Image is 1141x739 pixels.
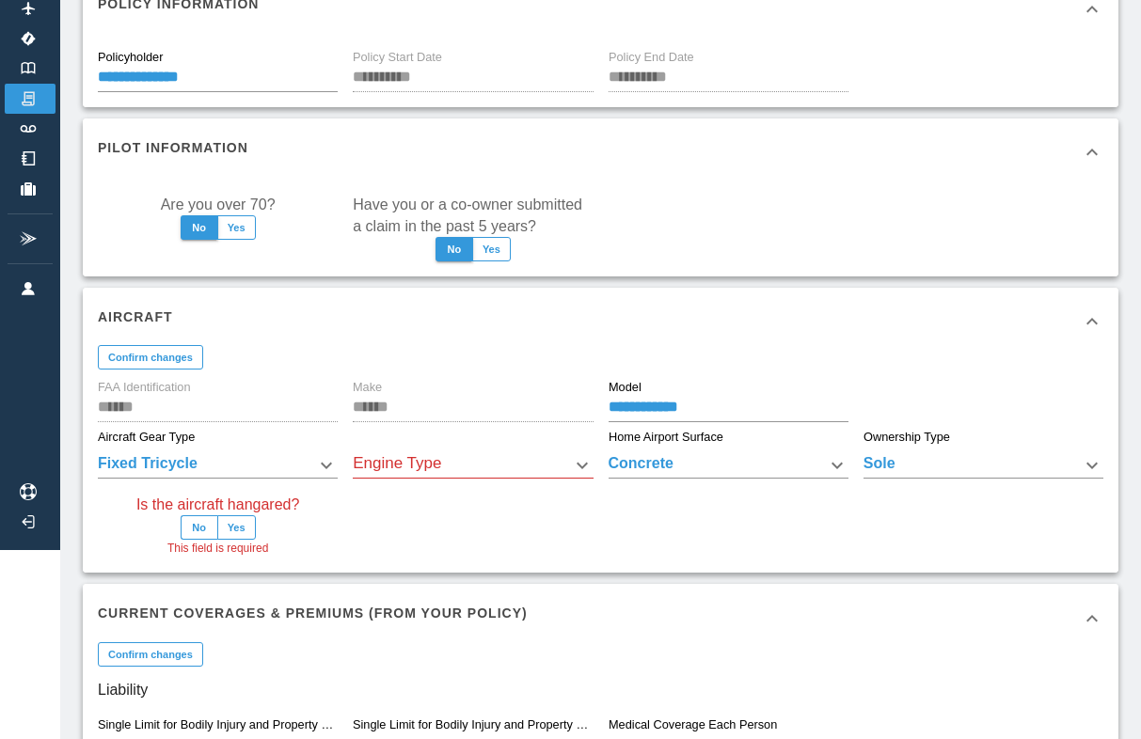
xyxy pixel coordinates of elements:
[353,379,382,396] label: Make
[98,452,338,479] div: Fixed Tricycle
[181,515,218,540] button: No
[98,716,338,733] label: Single Limit for Bodily Injury and Property Damage
[98,345,203,369] button: Confirm changes
[161,194,276,215] label: Are you over 70?
[217,515,256,540] button: Yes
[353,49,442,66] label: Policy Start Date
[609,379,642,396] label: Model
[167,540,268,558] span: This field is required
[83,288,1118,355] div: Aircraft
[98,677,1103,703] h6: Liability
[609,716,777,733] label: Medical Coverage Each Person
[83,584,1118,652] div: Current Coverages & Premiums (from your policy)
[136,494,299,515] label: Is the aircraft hangared?
[472,237,511,261] button: Yes
[98,429,195,446] label: Aircraft Gear Type
[98,642,203,667] button: Confirm changes
[98,49,163,66] label: Policyholder
[217,215,256,240] button: Yes
[609,49,694,66] label: Policy End Date
[83,118,1118,186] div: Pilot Information
[609,452,848,479] div: Concrete
[353,716,593,733] label: Single Limit for Bodily Injury and Property Damage Each Passenger
[864,429,950,446] label: Ownership Type
[609,429,723,446] label: Home Airport Surface
[98,307,173,327] h6: Aircraft
[436,237,473,261] button: No
[353,194,593,237] label: Have you or a co-owner submitted a claim in the past 5 years?
[98,137,248,158] h6: Pilot Information
[181,215,218,240] button: No
[98,603,528,623] h6: Current Coverages & Premiums (from your policy)
[98,379,191,396] label: FAA Identification
[864,452,1103,479] div: Sole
